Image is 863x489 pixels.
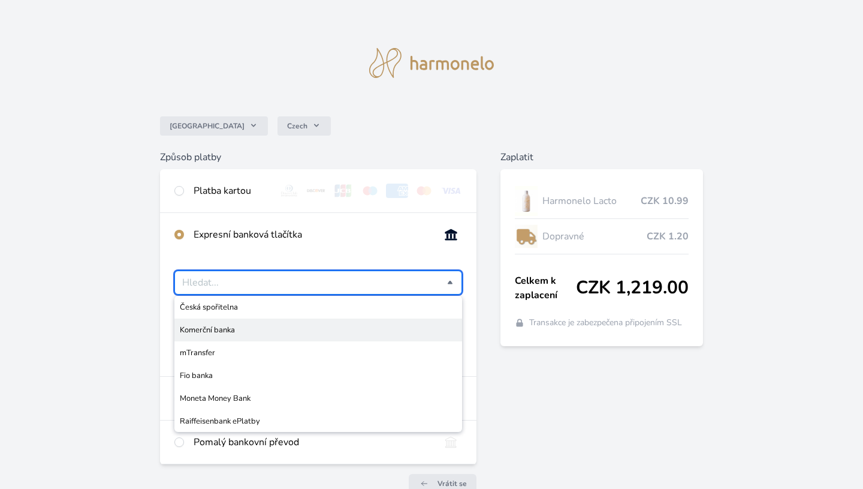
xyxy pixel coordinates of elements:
[500,150,704,164] h6: Zaplatit
[369,48,494,78] img: logo.svg
[160,116,268,136] button: [GEOGRAPHIC_DATA]
[180,415,457,427] span: Raiffeisenbank ePlatby
[515,186,538,216] img: CLEAN_LACTO_se_stinem_x-hi-lo.jpg
[515,221,538,251] img: delivery-lo.png
[278,184,300,198] img: diners.svg
[542,229,647,244] span: Dopravné
[170,121,245,131] span: [GEOGRAPHIC_DATA]
[174,271,462,295] div: Vyberte svou banku
[515,274,577,302] span: Celkem k zaplacení
[305,184,327,198] img: discover.svg
[386,184,408,198] img: amex.svg
[182,275,447,290] input: Česká spořitelnaKomerční bankamTransferFio bankaMoneta Money BankRaiffeisenbank ePlatby
[542,194,641,208] span: Harmonelo Lacto
[194,435,430,449] div: Pomalý bankovní převod
[641,194,689,208] span: CZK 10.99
[277,116,331,136] button: Czech
[287,121,307,131] span: Czech
[576,277,689,299] span: CZK 1,219.00
[437,479,467,488] span: Vrátit se
[440,435,462,449] img: bankTransfer_IBAN.svg
[440,227,462,242] img: onlineBanking_CZ.svg
[180,301,457,313] span: Česká spořitelna
[180,370,457,382] span: Fio banka
[180,392,457,404] span: Moneta Money Bank
[180,347,457,359] span: mTransfer
[413,184,435,198] img: mc.svg
[160,150,476,164] h6: Způsob platby
[180,324,457,336] span: Komerční banka
[440,184,462,198] img: visa.svg
[529,317,682,329] span: Transakce je zabezpečena připojením SSL
[194,184,269,198] div: Platba kartou
[359,184,381,198] img: maestro.svg
[194,227,430,242] div: Expresní banková tlačítka
[647,229,689,244] span: CZK 1.20
[332,184,354,198] img: jcb.svg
